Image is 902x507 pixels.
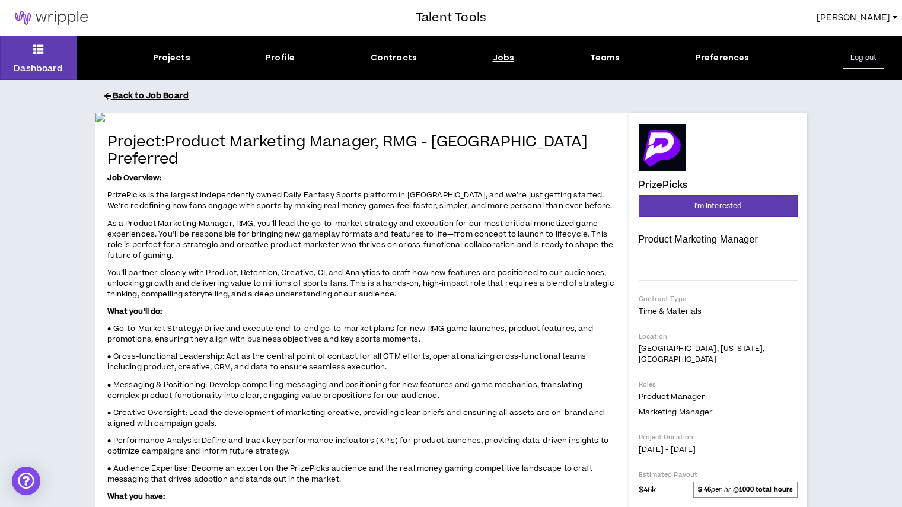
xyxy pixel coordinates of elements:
[95,113,629,122] img: zP7l9CrXqebduUtNQWoZQrnVrNNZCLEnQJWiEBOy.png
[107,306,162,317] strong: What you’ll do:
[639,234,798,245] p: Product Marketing Manager
[639,444,798,455] p: [DATE] - [DATE]
[817,11,890,24] span: [PERSON_NAME]
[639,470,798,479] p: Estimated Payout
[266,52,295,64] div: Profile
[107,380,583,401] span: ● Messaging & Positioning: Develop compelling messaging and positioning for new features and game...
[639,295,798,304] p: Contract Type
[12,467,40,495] div: Open Intercom Messenger
[639,332,798,341] p: Location
[107,218,614,261] span: As a Product Marketing Manager, RMG, you’ll lead the go-to-market strategy and execution for our ...
[696,52,750,64] div: Preferences
[639,180,688,190] h4: PrizePicks
[107,134,617,168] h4: Project: Product Marketing Manager, RMG - [GEOGRAPHIC_DATA] Preferred
[107,267,614,299] span: You’ll partner closely with Product, Retention, Creative, CI, and Analytics to craft how new feat...
[107,323,593,345] span: ● Go-to-Market Strategy: Drive and execute end-to-end go-to-market plans for new RMG game launche...
[639,482,656,496] span: $46k
[639,380,798,389] p: Roles
[739,485,793,494] strong: 1000 total hours
[107,351,587,372] span: ● Cross-functional Leadership: Act as the central point of contact for all GTM efforts, operation...
[416,9,486,27] h3: Talent Tools
[153,52,190,64] div: Projects
[371,52,417,64] div: Contracts
[639,195,798,217] button: I'm Interested
[107,435,608,457] span: ● Performance Analysis: Define and track key performance indicators (KPIs) for product launches, ...
[843,47,884,69] button: Log out
[639,343,798,365] p: [GEOGRAPHIC_DATA], [US_STATE], [GEOGRAPHIC_DATA]
[694,200,742,212] span: I'm Interested
[698,485,711,494] strong: $ 46
[14,62,63,75] p: Dashboard
[639,433,798,442] p: Project Duration
[590,52,620,64] div: Teams
[107,173,162,183] strong: Job Overview:
[107,491,165,502] strong: What you have:
[107,407,604,429] span: ● Creative Oversight: Lead the development of marketing creative, providing clear briefs and ensu...
[693,482,797,497] span: per hr @
[639,391,706,402] span: Product Manager
[639,306,798,317] p: Time & Materials
[104,86,816,107] button: Back to Job Board
[107,190,613,211] span: PrizePicks is the largest independently owned Daily Fantasy Sports platform in [GEOGRAPHIC_DATA],...
[639,407,713,417] span: Marketing Manager
[107,463,592,484] span: ● Audience Expertise: Become an expert on the PrizePicks audience and the real money gaming compe...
